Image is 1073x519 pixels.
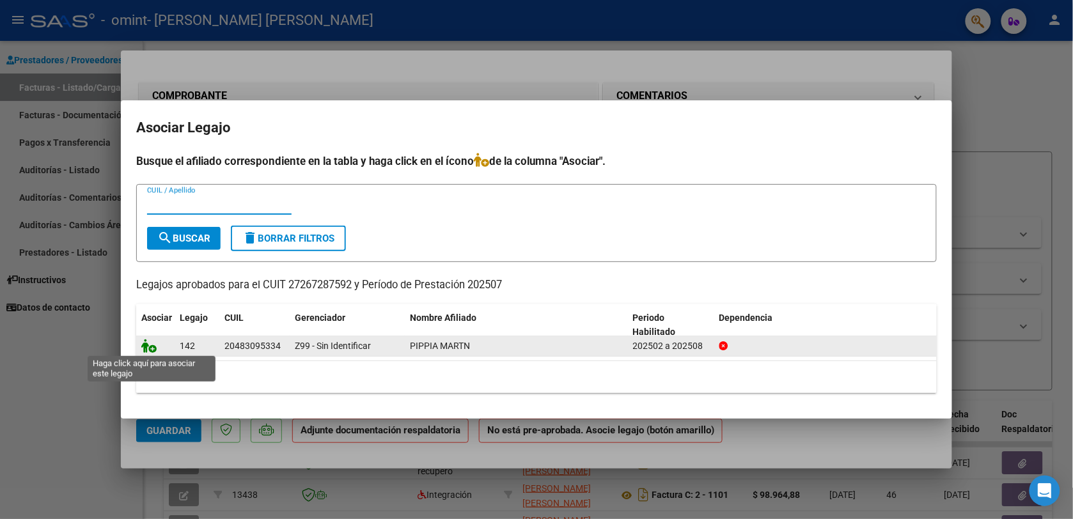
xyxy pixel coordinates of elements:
[633,339,709,353] div: 202502 a 202508
[157,230,173,245] mat-icon: search
[295,341,371,351] span: Z99 - Sin Identificar
[405,304,628,346] datatable-header-cell: Nombre Afiliado
[242,230,258,245] mat-icon: delete
[410,341,470,351] span: PIPPIA MART­N
[147,227,221,250] button: Buscar
[141,313,172,323] span: Asociar
[242,233,334,244] span: Borrar Filtros
[136,304,175,346] datatable-header-cell: Asociar
[136,116,937,140] h2: Asociar Legajo
[136,361,937,393] div: 1 registros
[224,313,244,323] span: CUIL
[231,226,346,251] button: Borrar Filtros
[224,339,281,353] div: 20483095334
[136,153,937,169] h4: Busque el afiliado correspondiente en la tabla y haga click en el ícono de la columna "Asociar".
[1030,476,1060,506] div: Open Intercom Messenger
[219,304,290,346] datatable-header-cell: CUIL
[410,313,476,323] span: Nombre Afiliado
[136,277,937,293] p: Legajos aprobados para el CUIT 27267287592 y Período de Prestación 202507
[180,341,195,351] span: 142
[714,304,937,346] datatable-header-cell: Dependencia
[633,313,676,337] span: Periodo Habilitado
[719,313,773,323] span: Dependencia
[295,313,345,323] span: Gerenciador
[175,304,219,346] datatable-header-cell: Legajo
[157,233,210,244] span: Buscar
[628,304,714,346] datatable-header-cell: Periodo Habilitado
[290,304,405,346] datatable-header-cell: Gerenciador
[180,313,208,323] span: Legajo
